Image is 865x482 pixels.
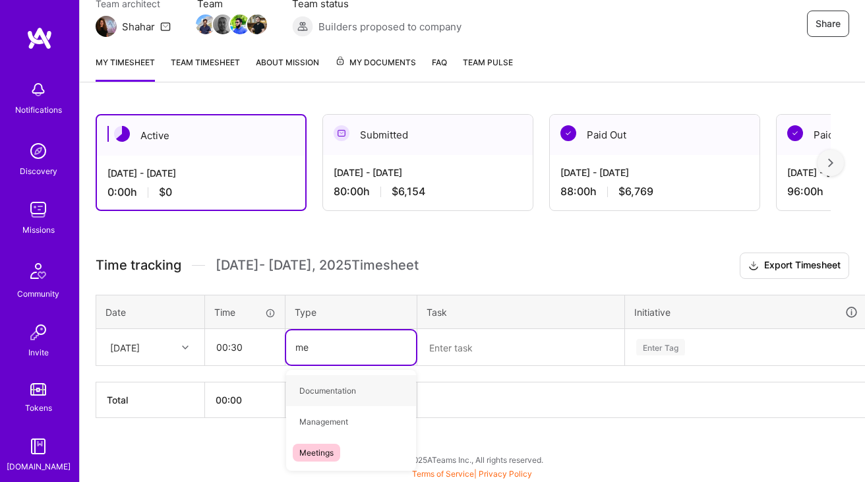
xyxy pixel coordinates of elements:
div: © 2025 ATeams Inc., All rights reserved. [79,443,865,476]
input: HH:MM [206,330,284,365]
span: Management [293,413,355,431]
img: Paid Out [560,125,576,141]
a: Team Member Avatar [197,13,214,36]
div: Time [214,305,276,319]
div: [DATE] - [DATE] [560,166,749,179]
a: My Documents [335,55,416,82]
div: [DATE] - [DATE] [107,166,295,180]
button: Share [807,11,849,37]
a: Team timesheet [171,55,240,82]
button: Export Timesheet [740,253,849,279]
div: Community [17,287,59,301]
img: bell [25,76,51,103]
a: Privacy Policy [479,469,532,479]
a: Team Member Avatar [249,13,266,36]
span: Team Pulse [463,57,513,67]
img: Team Member Avatar [196,15,216,34]
a: About Mission [256,55,319,82]
img: discovery [25,138,51,164]
img: Invite [25,319,51,346]
span: | [412,469,532,479]
img: Team Member Avatar [247,15,267,34]
img: Team Architect [96,16,117,37]
img: teamwork [25,196,51,223]
span: Meetings [293,444,340,462]
span: Documentation [293,382,363,400]
i: icon Chevron [182,344,189,351]
div: [DATE] [110,340,140,354]
div: Missions [22,223,55,237]
div: Submitted [323,115,533,155]
img: Active [114,126,130,142]
a: Team Member Avatar [214,13,231,36]
th: 00:00 [205,382,285,418]
a: Terms of Service [412,469,474,479]
i: icon Mail [160,21,171,32]
span: Time tracking [96,257,181,274]
th: Date [96,295,205,329]
span: Share [816,17,841,30]
a: Team Pulse [463,55,513,82]
div: Shahar [122,20,155,34]
div: Active [97,115,305,156]
div: 88:00 h [560,185,749,198]
a: FAQ [432,55,447,82]
th: Total [96,382,205,418]
div: Discovery [20,164,57,178]
span: My Documents [335,55,416,70]
span: [DATE] - [DATE] , 2025 Timesheet [216,257,419,274]
a: My timesheet [96,55,155,82]
img: Community [22,255,54,287]
div: [DATE] - [DATE] [334,166,522,179]
i: icon Download [748,259,759,273]
div: Tokens [25,401,52,415]
div: Initiative [634,305,858,320]
th: Type [285,295,417,329]
img: guide book [25,433,51,460]
div: Paid Out [550,115,760,155]
th: Task [417,295,625,329]
img: Builders proposed to company [292,16,313,37]
div: Notifications [15,103,62,117]
div: [DOMAIN_NAME] [7,460,71,473]
a: Team Member Avatar [231,13,249,36]
img: right [828,158,833,167]
span: $6,769 [618,185,653,198]
img: Submitted [334,125,349,141]
span: $0 [159,185,172,199]
img: Paid Out [787,125,803,141]
div: Enter Tag [636,337,685,357]
img: tokens [30,383,46,396]
img: Team Member Avatar [213,15,233,34]
div: 80:00 h [334,185,522,198]
div: Invite [28,346,49,359]
span: $6,154 [392,185,425,198]
img: Team Member Avatar [230,15,250,34]
div: 0:00 h [107,185,295,199]
img: logo [26,26,53,50]
span: Builders proposed to company [318,20,462,34]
